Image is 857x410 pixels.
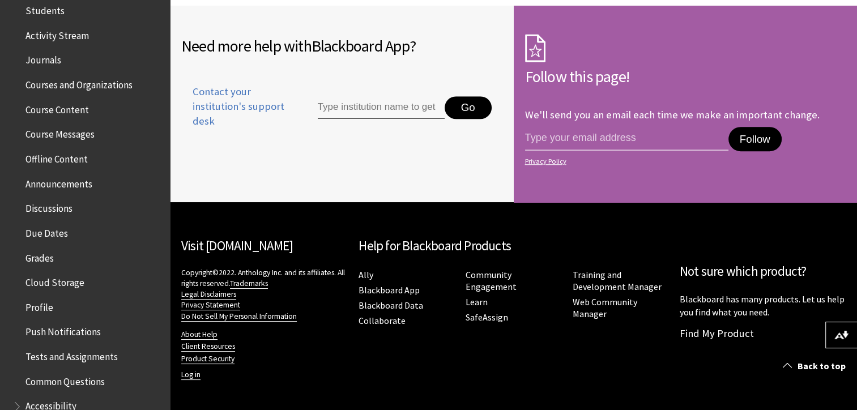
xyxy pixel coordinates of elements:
[680,262,846,281] h2: Not sure which product?
[181,370,201,380] a: Log in
[359,284,420,296] a: Blackboard App
[728,127,782,152] button: Follow
[25,75,133,91] span: Courses and Organizations
[573,296,637,320] a: Web Community Manager
[312,36,410,56] span: Blackboard App
[525,108,820,121] p: We'll send you an email each time we make an important change.
[318,96,445,119] input: Type institution name to get support
[25,1,65,16] span: Students
[680,327,754,340] a: Find My Product
[181,289,236,300] a: Legal Disclaimers
[181,311,297,322] a: Do Not Sell My Personal Information
[181,84,292,129] span: Contact your institution's support desk
[359,236,668,256] h2: Help for Blackboard Products
[525,65,846,88] h2: Follow this page!
[181,300,240,310] a: Privacy Statement
[359,315,406,327] a: Collaborate
[25,125,95,140] span: Course Messages
[181,237,293,254] a: Visit [DOMAIN_NAME]
[25,51,61,66] span: Journals
[181,34,502,58] h2: Need more help with ?
[466,269,517,293] a: Community Engagement
[445,96,492,119] button: Go
[181,330,218,340] a: About Help
[525,127,728,151] input: email address
[25,224,68,239] span: Due Dates
[680,293,846,318] p: Blackboard has many products. Let us help you find what you need.
[359,269,373,281] a: Ally
[525,157,843,165] a: Privacy Policy
[525,34,545,62] img: Subscription Icon
[181,267,347,321] p: Copyright©2022. Anthology Inc. and its affiliates. All rights reserved.
[230,279,268,289] a: Trademarks
[466,296,488,308] a: Learn
[25,100,89,116] span: Course Content
[181,354,234,364] a: Product Security
[181,341,235,352] a: Client Resources
[774,356,857,377] a: Back to top
[25,249,54,264] span: Grades
[466,311,508,323] a: SafeAssign
[181,84,292,143] a: Contact your institution's support desk
[25,298,53,313] span: Profile
[25,26,89,41] span: Activity Stream
[25,372,105,387] span: Common Questions
[25,199,73,214] span: Discussions
[25,150,88,165] span: Offline Content
[573,269,662,293] a: Training and Development Manager
[25,347,118,362] span: Tests and Assignments
[25,273,84,288] span: Cloud Storage
[25,174,92,190] span: Announcements
[25,323,101,338] span: Push Notifications
[359,300,423,311] a: Blackboard Data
